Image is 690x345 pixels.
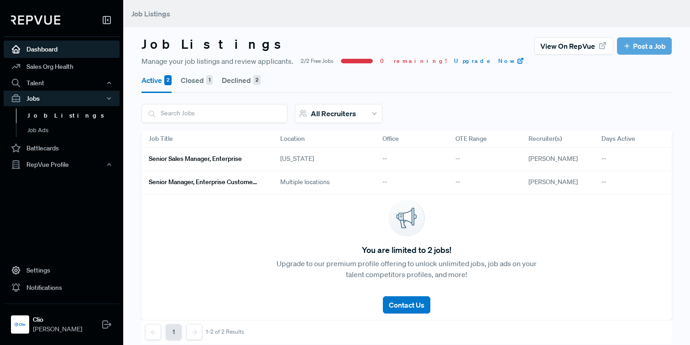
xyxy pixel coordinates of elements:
[164,75,172,85] div: 2
[222,67,261,93] button: Declined 2
[380,57,447,65] span: 0 remaining!
[145,324,244,340] nav: pagination
[534,37,613,55] button: View on RepVue
[4,91,120,106] button: Jobs
[253,75,261,85] div: 2
[383,289,430,314] a: Contact Us
[149,178,258,186] h6: Senior Manager, Enterprise Customer Success Management
[301,57,334,65] span: 2/2 Free Jobs
[4,304,120,338] a: ClioClio[PERSON_NAME]
[33,324,82,334] span: [PERSON_NAME]
[362,244,451,256] span: You are limited to 2 jobs!
[311,109,356,118] span: All Recruiters
[455,134,487,144] span: OTE Range
[601,134,635,144] span: Days Active
[382,134,399,144] span: Office
[4,58,120,75] a: Sales Org Health
[375,148,448,171] div: --
[149,151,258,167] a: Senior Sales Manager, Enterprise
[141,67,172,93] button: Active 2
[594,148,667,171] div: --
[389,300,424,309] span: Contact Us
[383,296,430,314] button: Contact Us
[540,41,595,51] span: View on RepVue
[131,9,170,18] span: Job Listings
[280,134,305,144] span: Location
[274,258,539,280] p: Upgrade to our premium profile offering to unlock unlimited jobs, job ads on your talent competit...
[33,315,82,324] strong: Clio
[528,178,578,186] span: [PERSON_NAME]
[142,104,287,122] input: Search Jobs
[528,154,578,163] span: [PERSON_NAME]
[149,134,173,144] span: Job Title
[4,262,120,279] a: Settings
[4,139,120,157] a: Battlecards
[594,171,667,194] div: --
[528,134,562,144] span: Recruiter(s)
[206,329,244,335] div: 1-2 of 2 Results
[181,67,213,93] button: Closed 1
[4,157,120,172] button: RepVue Profile
[388,200,425,237] img: announcement
[375,171,448,194] div: --
[448,148,521,171] div: --
[141,56,293,67] span: Manage your job listings and review applicants.
[141,36,289,52] h3: Job Listings
[4,279,120,296] a: Notifications
[16,108,132,123] a: Job Listings
[186,324,202,340] button: Next
[11,15,60,25] img: RepVue
[166,324,182,340] button: 1
[448,171,521,194] div: --
[16,123,132,138] a: Job Ads
[149,175,258,190] a: Senior Manager, Enterprise Customer Success Management
[13,317,27,332] img: Clio
[206,75,213,85] div: 1
[149,155,242,163] h6: Senior Sales Manager, Enterprise
[273,171,375,194] div: Multiple locations
[280,154,314,164] span: [US_STATE]
[454,57,524,65] a: Upgrade Now
[145,324,161,340] button: Previous
[4,75,120,91] button: Talent
[4,41,120,58] a: Dashboard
